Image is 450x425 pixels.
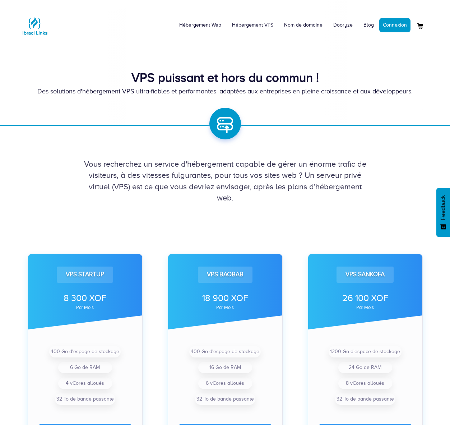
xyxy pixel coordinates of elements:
div: par mois [38,305,133,310]
a: Logo Ibraci Links [20,5,49,40]
li: 1200 Go d'espace de stockage [329,346,402,357]
li: 24 Go de RAM [338,362,392,373]
div: 18 900 XOF [178,292,273,305]
img: Logo Ibraci Links [20,11,49,40]
li: 32 To de bande passante [55,393,115,405]
div: par mois [318,305,413,310]
div: VPS puissant et hors du commun ! [20,69,430,87]
div: VPS Startup [57,267,113,282]
a: Blog [358,14,379,36]
a: Nom de domaine [279,14,328,36]
li: 32 To de bande passante [335,393,395,405]
div: par mois [178,305,273,310]
li: 8 vCores alloués [338,378,392,389]
div: Vous recherchez un service d'hébergement capable de gérer un énorme trafic de visiteurs, à des vi... [20,158,430,204]
a: Dooryze [328,14,358,36]
li: 6 Go de RAM [58,362,112,373]
li: 32 To de bande passante [195,393,255,405]
div: VPS Sankofa [337,267,394,282]
li: 400 Go d'espage de stockage [189,346,261,357]
button: Feedback - Afficher l’enquête [436,188,450,237]
div: 8 300 XOF [38,292,133,305]
div: VPS Baobab [198,267,252,282]
span: Feedback [440,195,446,220]
a: Hébergement Web [174,14,227,36]
li: 6 vCores alloués [198,378,252,389]
div: 26 100 XOF [318,292,413,305]
li: 4 vCores alloués [58,378,112,389]
a: Connexion [379,18,410,32]
li: 400 Go d'espage de stockage [49,346,121,357]
div: Des solutions d'hébergement VPS ultra-fiables et performantes, adaptées aux entreprises en pleine... [20,87,430,96]
li: 16 Go de RAM [198,362,252,373]
a: Hébergement VPS [227,14,279,36]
